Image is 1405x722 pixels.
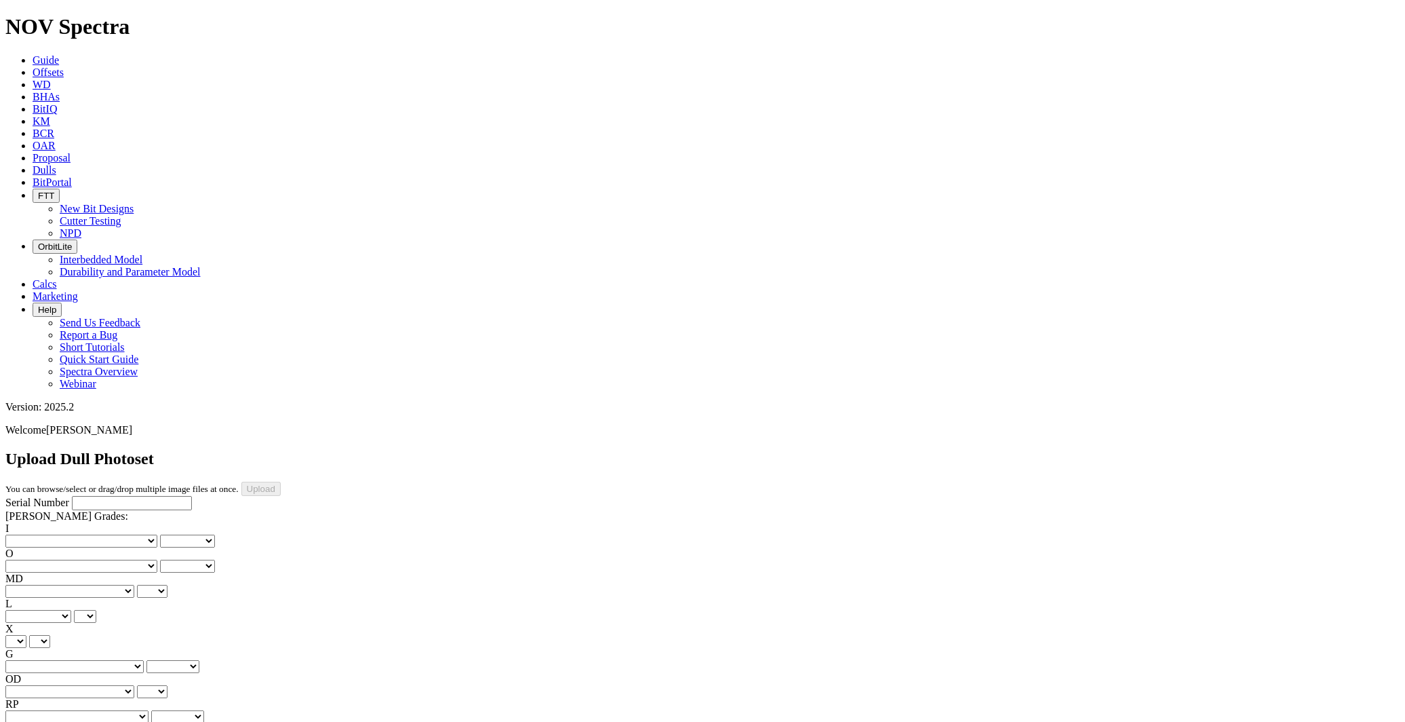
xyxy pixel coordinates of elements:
button: Help [33,303,62,317]
label: OD [5,673,21,685]
a: New Bit Designs [60,203,134,214]
label: O [5,548,14,559]
a: Cutter Testing [60,215,121,227]
a: Quick Start Guide [60,354,138,365]
a: Proposal [33,152,71,164]
a: Short Tutorials [60,341,125,353]
a: BCR [33,128,54,139]
a: BitPortal [33,176,72,188]
a: KM [33,115,50,127]
a: Spectra Overview [60,366,138,377]
a: Report a Bug [60,329,117,341]
input: Upload [241,482,281,496]
a: Marketing [33,290,78,302]
label: Serial Number [5,497,69,508]
span: FTT [38,191,54,201]
a: Offsets [33,66,64,78]
label: MD [5,573,23,584]
div: Version: 2025.2 [5,401,1400,413]
small: You can browse/select or drag/drop multiple image files at once. [5,484,239,494]
label: L [5,598,12,609]
div: [PERSON_NAME] Grades: [5,510,1400,522]
a: BitIQ [33,103,57,115]
h2: Upload Dull Photoset [5,450,1400,468]
label: G [5,648,14,660]
a: Dulls [33,164,56,176]
span: [PERSON_NAME] [46,424,132,436]
a: BHAs [33,91,60,102]
a: Calcs [33,278,57,290]
button: OrbitLite [33,240,77,254]
a: Interbedded Model [60,254,142,265]
a: Durability and Parameter Model [60,266,201,278]
h1: NOV Spectra [5,14,1400,39]
a: NPD [60,227,81,239]
label: X [5,623,14,634]
p: Welcome [5,424,1400,436]
a: WD [33,79,51,90]
a: Webinar [60,378,96,389]
a: Guide [33,54,59,66]
a: Send Us Feedback [60,317,140,328]
span: Help [38,305,56,315]
button: FTT [33,189,60,203]
label: RP [5,698,19,710]
span: OrbitLite [38,242,72,252]
label: I [5,522,9,534]
a: OAR [33,140,56,151]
